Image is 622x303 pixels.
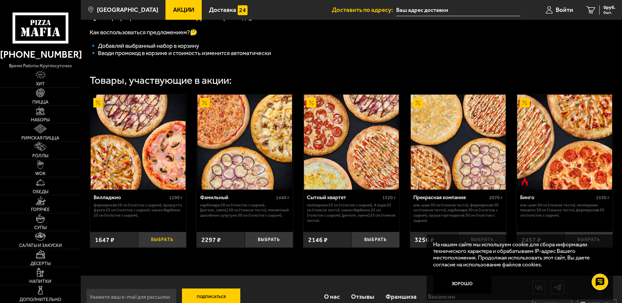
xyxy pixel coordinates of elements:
span: 🔹 Добавляй выбранный набор в корзину [90,42,199,49]
span: 1520 г [382,195,396,200]
button: Выбрать [458,232,506,248]
a: АкционныйОстрое блюдоБинго [517,95,613,190]
button: Выбрать [138,232,186,248]
span: Обеды [33,190,48,194]
img: 15daf4d41897b9f0e9f617042186c801.svg [238,5,247,15]
span: Пицца [32,100,48,105]
button: Выбрать [245,232,293,248]
span: Доставить по адресу: [332,7,396,13]
span: 1530 г [596,195,609,200]
span: Десерты [30,261,51,266]
span: 2070 г [489,195,503,200]
div: Прекрасная компания [413,195,488,201]
span: 1647 ₽ [95,236,114,244]
span: [GEOGRAPHIC_DATA] [97,7,158,13]
span: 🔹 Вводи промокод в корзине и стоимость изменится автоматически [90,49,271,57]
span: Салаты и закуски [19,243,62,248]
img: Акционный [307,98,316,107]
img: Вилладжио [91,95,186,190]
span: 2146 ₽ [308,236,328,244]
span: Супы [34,226,47,230]
div: Товары, участвующие в акции: [90,75,232,85]
span: Доставка [209,7,236,13]
img: Акционный [93,98,103,107]
span: Наборы [31,118,50,122]
a: АкционныйПрекрасная компания [410,95,506,190]
span: 1440 г [276,195,289,200]
input: Ваш адрес доставки [396,4,520,16]
a: АкционныйФамильный [196,95,293,190]
img: Прекрасная компания [411,95,506,190]
span: 0 шт. [604,11,615,15]
span: Горячее [31,207,50,212]
p: Аль-Шам 30 см (тонкое тесто), Пепперони Пиканто 30 см (тонкое тесто), Фермерская 30 см (толстое с... [520,202,609,218]
span: 0 руб. [604,5,615,10]
button: Хорошо [433,274,491,293]
div: Сытный квартет [307,195,381,201]
span: Войти [556,7,573,13]
p: Фермерская 25 см (толстое с сыром), Прошутто Фунги 25 см (толстое с сыром), Чикен Барбекю 25 см (... [94,202,183,218]
p: Карбонара 30 см (толстое с сыром), [PERSON_NAME] 30 см (тонкое тесто), Пикантный цыплёнок сулугун... [200,202,289,218]
img: Акционный [200,98,209,107]
span: 2297 ₽ [201,236,221,244]
button: Выбрать [565,232,613,248]
span: Роллы [32,154,48,158]
p: Аль-Шам 30 см (тонкое тесто), Фермерская 30 см (тонкое тесто), Карбонара 30 см (толстое с сыром),... [413,202,503,223]
p: Пепперони 25 см (толстое с сыром), 4 сыра 25 см (тонкое тесто), Чикен Барбекю 25 см (толстое с сы... [307,202,396,223]
span: Акции [173,7,194,13]
img: Сытный квартет [304,95,399,190]
img: Акционный [413,98,423,107]
div: Фамильный [200,195,274,201]
div: Вилладжио [94,195,168,201]
a: АкционныйСытный квартет [303,95,400,190]
span: WOK [35,171,45,176]
button: Выбрать [351,232,400,248]
span: 1290 г [169,195,183,200]
span: Римская пицца [21,136,59,140]
img: Акционный [520,98,529,107]
p: На нашем сайте мы используем cookie для сбора информации технического характера и обрабатываем IP... [433,241,603,268]
span: Дополнительно [19,297,61,302]
img: Острое блюдо [520,177,529,186]
span: Хит [36,82,45,86]
span: 3256 ₽ [415,236,434,244]
a: АкционныйВилладжио [90,95,186,190]
img: Фамильный [197,95,292,190]
img: Бинго [517,95,612,190]
div: Бинго [520,195,594,201]
span: Напитки [29,279,51,284]
span: Как воспользоваться предложением?🤔 [90,29,197,36]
